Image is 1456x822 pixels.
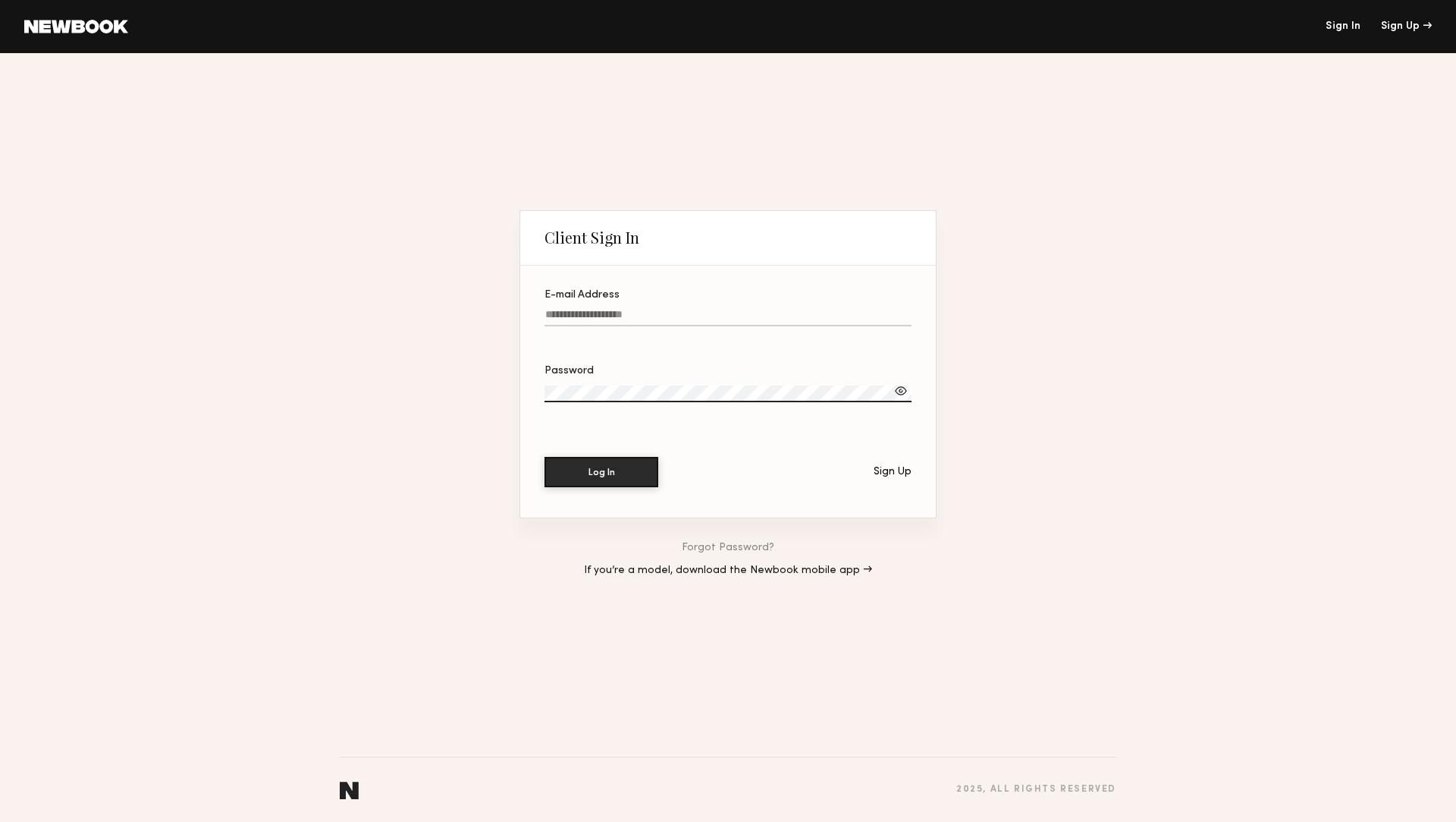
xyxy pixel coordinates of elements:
a: Forgot Password? [682,543,774,553]
button: Log In [544,457,658,487]
div: E-mail Address [544,290,912,301]
div: Sign Up [874,467,912,477]
div: Client Sign In [544,228,639,247]
div: Password [544,366,912,376]
input: Password [544,386,912,402]
input: E-mail Address [544,309,912,326]
div: 2025 , all rights reserved [956,785,1116,795]
a: Sign In [1326,21,1360,32]
a: If you’re a model, download the Newbook mobile app → [584,565,872,576]
div: Sign Up [1381,21,1432,32]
